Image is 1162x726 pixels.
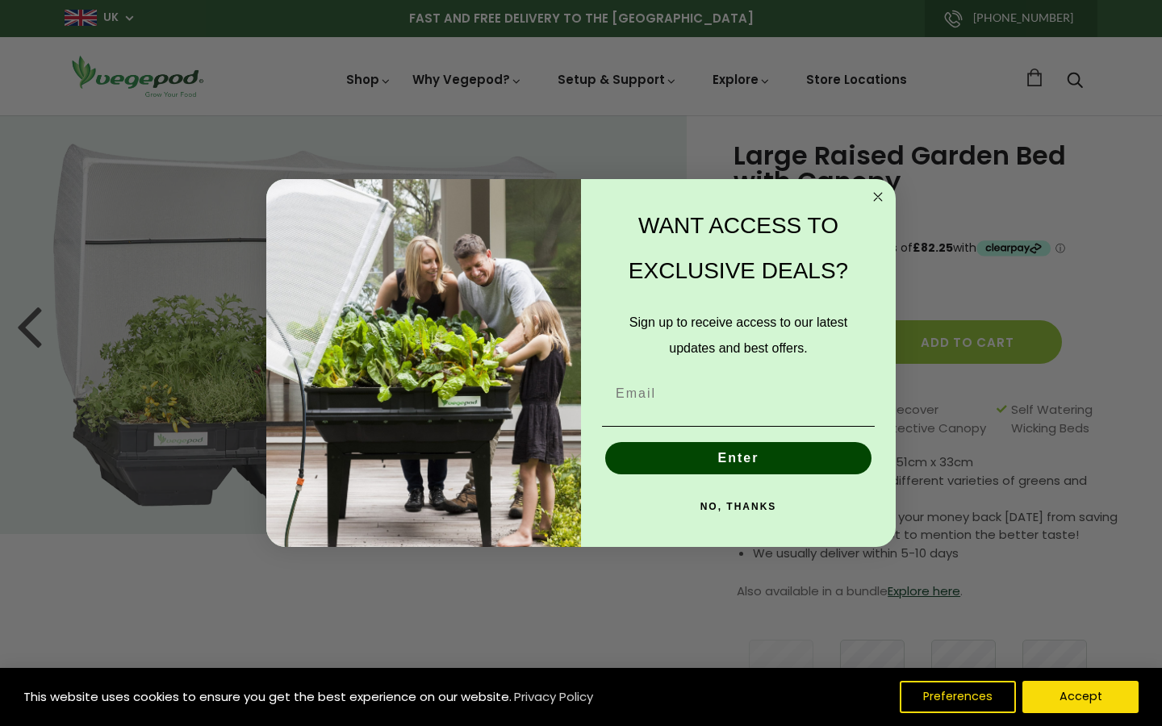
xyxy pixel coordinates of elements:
[602,378,875,410] input: Email
[868,187,888,207] button: Close dialog
[23,688,512,705] span: This website uses cookies to ensure you get the best experience on our website.
[1022,681,1139,713] button: Accept
[629,315,847,355] span: Sign up to receive access to our latest updates and best offers.
[602,426,875,427] img: underline
[512,682,596,711] a: Privacy Policy (opens in a new tab)
[629,213,848,283] span: WANT ACCESS TO EXCLUSIVE DEALS?
[900,681,1016,713] button: Preferences
[605,442,871,474] button: Enter
[266,179,581,548] img: e9d03583-1bb1-490f-ad29-36751b3212ff.jpeg
[602,490,875,523] button: NO, THANKS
